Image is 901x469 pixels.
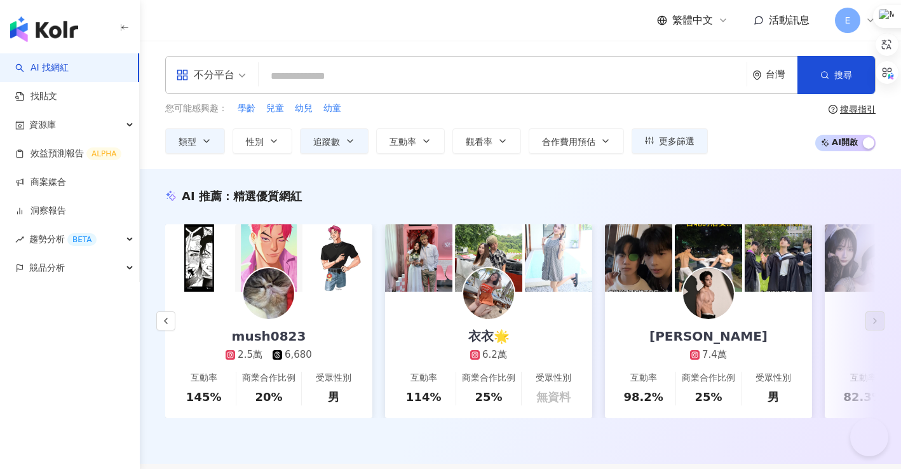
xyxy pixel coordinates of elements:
span: 兒童 [266,102,284,115]
button: 幼兒 [294,102,313,116]
a: 洞察報告 [15,205,66,217]
div: 98.2% [623,389,663,405]
button: 兒童 [266,102,285,116]
button: 合作費用預估 [529,128,624,154]
div: 82.3% [843,389,883,405]
button: 幼童 [323,102,342,116]
img: post-image [745,224,812,292]
div: 受眾性別 [316,372,351,384]
img: post-image [605,224,672,292]
img: KOL Avatar [683,268,734,319]
span: 類型 [179,137,196,147]
span: 競品分析 [29,254,65,282]
button: 學齡 [237,102,256,116]
div: 2.5萬 [238,348,262,362]
div: mush0823 [219,327,319,345]
a: searchAI 找網紅 [15,62,69,74]
img: post-image [675,224,742,292]
span: E [845,13,851,27]
div: 受眾性別 [536,372,571,384]
div: 搜尋指引 [840,104,876,114]
img: post-image [455,224,522,292]
span: 精選優質網紅 [233,189,302,203]
img: post-image [525,224,592,292]
button: 追蹤數 [300,128,369,154]
div: 男 [768,389,779,405]
a: mush08232.5萬6,680互動率145%商業合作比例20%受眾性別男 [165,292,372,418]
img: post-image [385,224,452,292]
span: 觀看率 [466,137,492,147]
div: 無資料 [536,389,571,405]
div: 台灣 [766,69,797,80]
div: 互動率 [410,372,437,384]
img: post-image [235,224,302,292]
div: 6,680 [285,348,312,362]
div: 20% [255,389,282,405]
div: 商業合作比例 [242,372,295,384]
div: BETA [67,233,97,246]
div: 互動率 [850,372,877,384]
span: 您可能感興趣： [165,102,227,115]
img: post-image [305,224,372,292]
a: 衣衣🌟6.2萬互動率114%商業合作比例25%受眾性別無資料 [385,292,592,418]
span: 繁體中文 [672,13,713,27]
div: [PERSON_NAME] [637,327,780,345]
div: 145% [186,389,222,405]
div: 25% [694,389,722,405]
a: 效益預測報告ALPHA [15,147,121,160]
span: 合作費用預估 [542,137,595,147]
div: AI 推薦 ： [182,188,302,204]
span: 幼童 [323,102,341,115]
div: 互動率 [630,372,657,384]
div: 受眾性別 [755,372,791,384]
span: 互動率 [390,137,416,147]
img: KOL Avatar [243,268,294,319]
div: 25% [475,389,502,405]
a: [PERSON_NAME]7.4萬互動率98.2%商業合作比例25%受眾性別男 [605,292,812,418]
img: KOL Avatar [463,268,514,319]
span: appstore [176,69,189,81]
button: 觀看率 [452,128,521,154]
span: 幼兒 [295,102,313,115]
div: 男 [328,389,339,405]
div: 114% [406,389,442,405]
a: 商案媒合 [15,176,66,189]
span: 學齡 [238,102,255,115]
span: 搜尋 [834,70,852,80]
div: 7.4萬 [702,348,727,362]
div: 商業合作比例 [682,372,735,384]
span: 更多篩選 [659,136,694,146]
span: question-circle [829,105,837,114]
span: environment [752,71,762,80]
div: 不分平台 [176,65,234,85]
button: 更多篩選 [632,128,708,154]
div: 6.2萬 [482,348,507,362]
a: 找貼文 [15,90,57,103]
img: logo [10,17,78,42]
span: 資源庫 [29,111,56,139]
span: 活動訊息 [769,14,810,26]
button: 互動率 [376,128,445,154]
button: 性別 [233,128,292,154]
div: 商業合作比例 [462,372,515,384]
span: 性別 [246,137,264,147]
div: 互動率 [191,372,217,384]
div: 衣衣🌟 [456,327,522,345]
iframe: Help Scout Beacon - Open [850,418,888,456]
button: 搜尋 [797,56,875,94]
span: rise [15,235,24,244]
img: post-image [825,224,892,292]
span: 追蹤數 [313,137,340,147]
span: 趨勢分析 [29,225,97,254]
img: post-image [165,224,233,292]
button: 類型 [165,128,225,154]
